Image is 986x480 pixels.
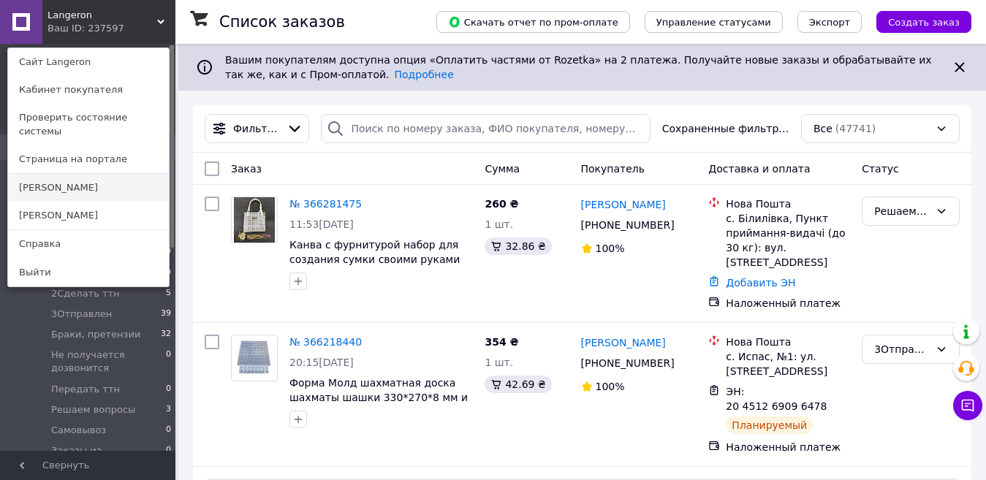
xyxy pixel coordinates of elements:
span: Вашим покупателям доступна опция «Оплатить частями от Rozetka» на 2 платежа. Получайте новые зака... [225,54,932,80]
span: ЭН: 20 4512 6909 6478 [726,386,827,412]
a: Фото товару [231,197,278,243]
button: Чат с покупателем [953,391,982,420]
span: 0 [166,444,171,471]
div: Наложенный платеж [726,440,850,454]
a: № 366218440 [289,336,362,348]
a: [PERSON_NAME] [581,197,666,212]
span: Скачать отчет по пром-оплате [448,15,618,28]
span: 100% [596,243,625,254]
a: Добавить ЭН [726,277,795,289]
a: Подробнее [395,69,454,80]
div: с. Білилівка, Пункт приймання-видачі (до 30 кг): вул. [STREET_ADDRESS] [726,211,850,270]
span: Фильтры [233,121,281,136]
span: Заказы из [GEOGRAPHIC_DATA] [51,444,166,471]
span: [PHONE_NUMBER] [581,219,675,231]
span: 354 ₴ [485,336,518,348]
button: Управление статусами [645,11,783,33]
a: [PERSON_NAME] [8,202,169,229]
span: 260 ₴ [485,198,518,210]
span: 0 [166,424,171,437]
div: 42.69 ₴ [485,376,551,393]
a: Страница на портале [8,145,169,173]
a: [PERSON_NAME] [8,174,169,202]
span: 2Сделать ттн [51,287,120,300]
span: 100% [596,381,625,392]
div: 3Отправлен [874,341,930,357]
span: 3 [166,403,171,416]
span: 0 [166,383,171,396]
a: Справка [8,230,169,258]
a: Форма Молд шахматная доска шахматы шашки 330*270*8 мм и набор шашек 16 шт с эпоксидной смолы [289,377,473,433]
span: Передать ттн [51,383,120,396]
span: 11:53[DATE] [289,218,354,230]
a: Сайт Langeron [8,48,169,76]
span: Все [814,121,833,136]
div: Нова Пошта [726,335,850,349]
div: Планируемый [726,416,813,434]
span: 0 [166,348,171,375]
span: (47741) [835,123,876,134]
a: [PERSON_NAME] [581,335,666,350]
span: Экспорт [809,17,850,28]
input: Поиск по номеру заказа, ФИО покупателя, номеру телефона, Email, номеру накладной [321,114,650,143]
span: [PHONE_NUMBER] [581,357,675,369]
span: Доставка и оплата [708,163,810,175]
span: Решаем вопросы [51,403,135,416]
span: Статус [862,163,899,175]
a: Канва с фурнитурой набор для создания сумки своими руками №9 ручки бежевого цвета из кожзаменител... [289,239,460,294]
a: Проверить состояние системы [8,104,169,145]
span: 32 [161,328,171,341]
span: Не получается дозвонится [51,348,166,375]
span: 1 шт. [485,218,513,230]
div: с. Испас, №1: ул. [STREET_ADDRESS] [726,349,850,378]
button: Экспорт [797,11,862,33]
span: Сохраненные фильтры: [662,121,789,136]
span: Сумма [485,163,520,175]
span: Создать заказ [888,17,960,28]
div: Ваш ID: 237597 [48,22,109,35]
a: Фото товару [231,335,278,381]
a: Выйти [8,259,169,286]
span: Покупатель [581,163,645,175]
span: Заказ [231,163,262,175]
span: Langeron [48,9,157,22]
div: Наложенный платеж [726,296,850,311]
button: Создать заказ [876,11,971,33]
a: Создать заказ [862,15,971,27]
div: Нова Пошта [726,197,850,211]
img: Фото товару [234,197,274,243]
a: № 366281475 [289,198,362,210]
button: Скачать отчет по пром-оплате [436,11,630,33]
span: 39 [161,308,171,321]
h1: Список заказов [219,13,345,31]
span: Самовывоз [51,424,106,437]
div: 32.86 ₴ [485,237,551,255]
span: 5 [166,287,171,300]
span: 1 шт. [485,357,513,368]
span: Браки, претензии [51,328,140,341]
a: Кабинет покупателя [8,76,169,104]
span: Управление статусами [656,17,771,28]
div: Решаем вопросы [874,203,930,219]
span: 3Отправлен [51,308,112,321]
span: 20:15[DATE] [289,357,354,368]
img: Фото товару [232,338,277,378]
